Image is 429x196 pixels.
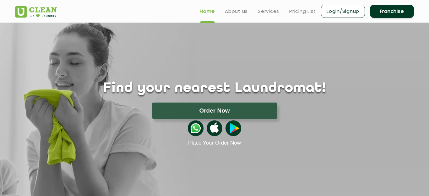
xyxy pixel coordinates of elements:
[289,8,316,15] a: Pricing List
[321,5,365,18] a: Login/Signup
[200,8,215,15] a: Home
[207,120,222,136] img: apple-icon.png
[152,103,277,119] button: Order Now
[258,8,279,15] a: Services
[225,120,241,136] img: playstoreicon.png
[10,81,419,96] h1: Find your nearest Laundromat!
[188,140,241,146] a: Place Your Order Now
[15,6,57,18] img: UClean Laundry and Dry Cleaning
[188,120,204,136] img: whatsappicon.png
[370,5,414,18] a: Franchise
[225,8,248,15] a: About us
